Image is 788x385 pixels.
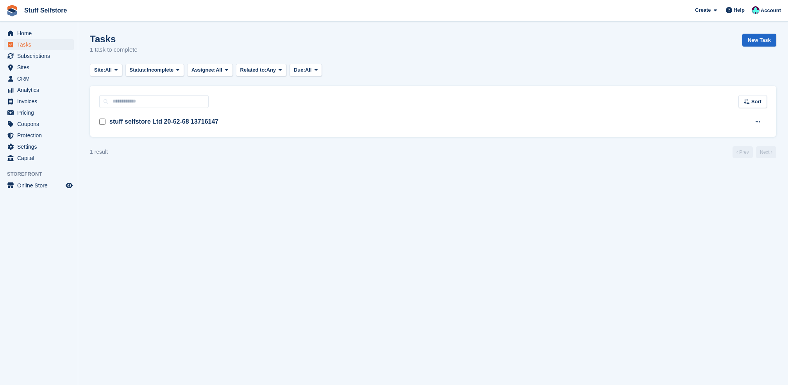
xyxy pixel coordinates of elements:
[4,141,74,152] a: menu
[17,28,64,39] span: Home
[17,85,64,95] span: Analytics
[17,180,64,191] span: Online Store
[94,66,105,74] span: Site:
[236,64,286,77] button: Related to: Any
[731,146,778,158] nav: Page
[4,62,74,73] a: menu
[6,5,18,16] img: stora-icon-8386f47178a22dfd0bd8f6a31ec36ba5ce8667c1dd55bd0f319d3a0aa187defe.svg
[4,107,74,118] a: menu
[695,6,711,14] span: Create
[17,119,64,130] span: Coupons
[187,64,233,77] button: Assignee: All
[125,64,184,77] button: Status: Incomplete
[240,66,266,74] span: Related to:
[17,141,64,152] span: Settings
[90,64,122,77] button: Site: All
[191,66,216,74] span: Assignee:
[17,62,64,73] span: Sites
[4,119,74,130] a: menu
[752,6,759,14] img: Simon Gardner
[4,96,74,107] a: menu
[294,66,305,74] span: Due:
[4,85,74,95] a: menu
[7,170,78,178] span: Storefront
[17,39,64,50] span: Tasks
[734,6,745,14] span: Help
[64,181,74,190] a: Preview store
[266,66,276,74] span: Any
[4,73,74,84] a: menu
[756,146,776,158] a: Next
[4,130,74,141] a: menu
[17,73,64,84] span: CRM
[90,34,138,44] h1: Tasks
[90,148,108,156] div: 1 result
[4,153,74,164] a: menu
[17,50,64,61] span: Subscriptions
[751,98,761,106] span: Sort
[289,64,322,77] button: Due: All
[21,4,70,17] a: Stuff Selfstore
[4,39,74,50] a: menu
[733,146,753,158] a: Previous
[17,130,64,141] span: Protection
[17,153,64,164] span: Capital
[4,50,74,61] a: menu
[4,28,74,39] a: menu
[17,96,64,107] span: Invoices
[216,66,222,74] span: All
[109,118,218,125] a: stuff selfstore Ltd 20-62-68 13716147
[17,107,64,118] span: Pricing
[742,34,776,47] a: New Task
[147,66,174,74] span: Incomplete
[90,45,138,54] p: 1 task to complete
[4,180,74,191] a: menu
[105,66,112,74] span: All
[761,7,781,14] span: Account
[305,66,312,74] span: All
[130,66,147,74] span: Status:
